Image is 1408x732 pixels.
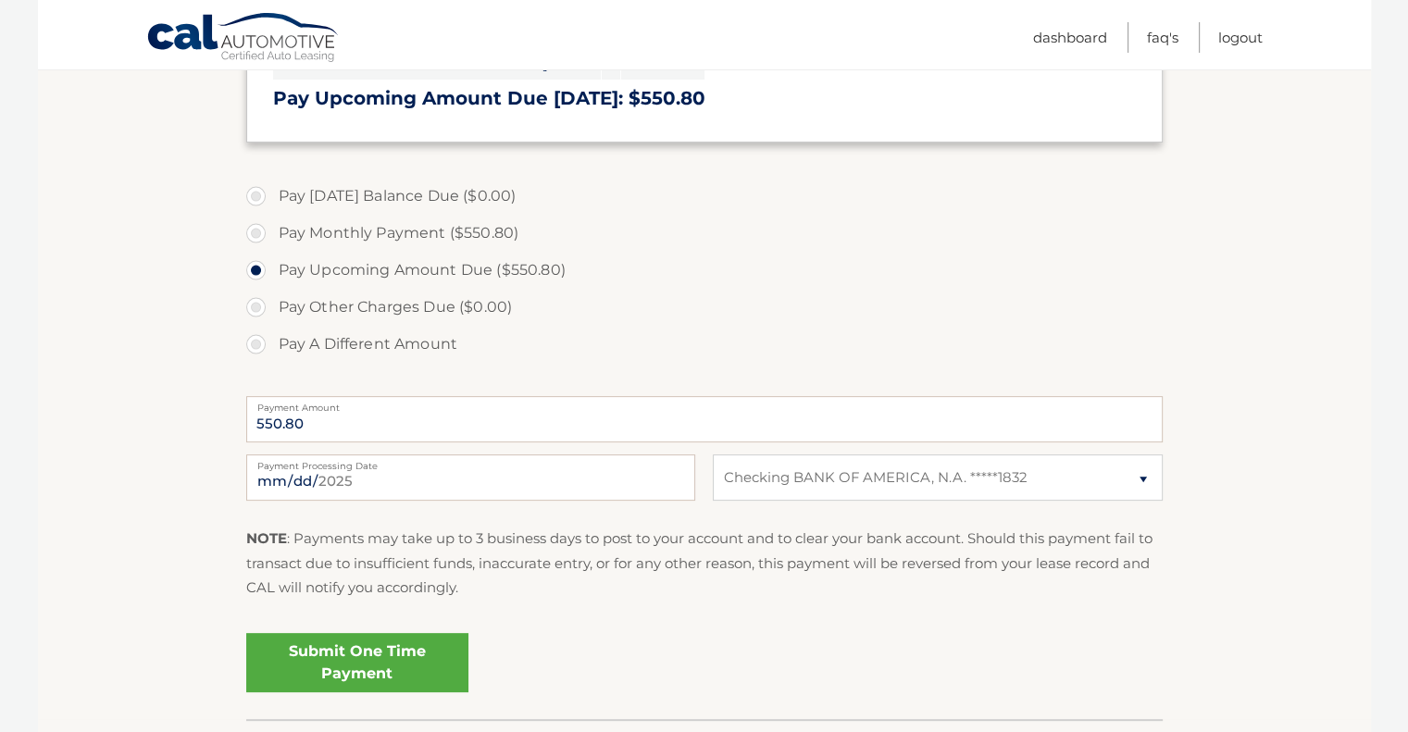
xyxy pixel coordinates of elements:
[246,215,1163,252] label: Pay Monthly Payment ($550.80)
[246,396,1163,442] input: Payment Amount
[273,87,1136,110] h3: Pay Upcoming Amount Due [DATE]: $550.80
[246,633,468,692] a: Submit One Time Payment
[246,178,1163,215] label: Pay [DATE] Balance Due ($0.00)
[1033,22,1107,53] a: Dashboard
[146,12,341,66] a: Cal Automotive
[246,289,1163,326] label: Pay Other Charges Due ($0.00)
[246,252,1163,289] label: Pay Upcoming Amount Due ($550.80)
[1218,22,1263,53] a: Logout
[1147,22,1178,53] a: FAQ's
[246,527,1163,600] p: : Payments may take up to 3 business days to post to your account and to clear your bank account....
[246,454,695,469] label: Payment Processing Date
[246,454,695,501] input: Payment Date
[246,396,1163,411] label: Payment Amount
[246,326,1163,363] label: Pay A Different Amount
[246,529,287,547] strong: NOTE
